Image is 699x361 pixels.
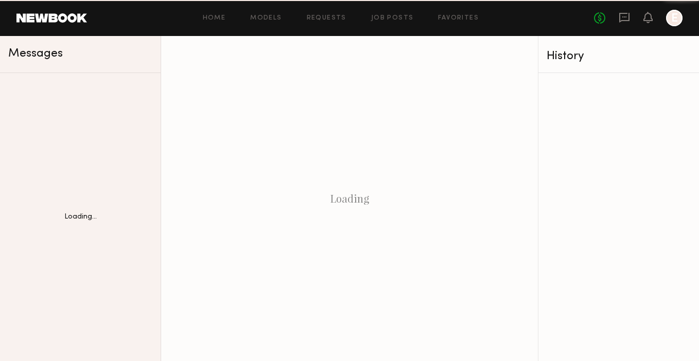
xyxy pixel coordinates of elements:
[307,15,346,22] a: Requests
[438,15,479,22] a: Favorites
[203,15,226,22] a: Home
[666,10,683,26] a: E
[371,15,414,22] a: Job Posts
[8,48,63,60] span: Messages
[547,50,691,62] div: History
[250,15,282,22] a: Models
[64,213,97,221] div: Loading...
[161,36,538,361] div: Loading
